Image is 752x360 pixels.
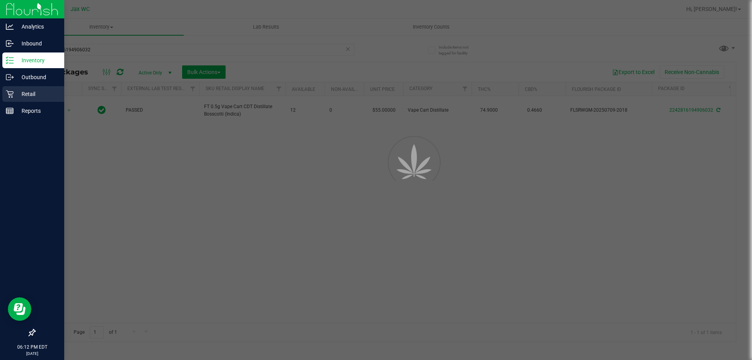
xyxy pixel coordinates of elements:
[6,107,14,115] inline-svg: Reports
[4,351,61,356] p: [DATE]
[14,72,61,82] p: Outbound
[6,90,14,98] inline-svg: Retail
[14,22,61,31] p: Analytics
[6,40,14,47] inline-svg: Inbound
[4,344,61,351] p: 06:12 PM EDT
[14,56,61,65] p: Inventory
[14,89,61,99] p: Retail
[8,297,31,321] iframe: Resource center
[14,39,61,48] p: Inbound
[6,56,14,64] inline-svg: Inventory
[14,106,61,116] p: Reports
[6,23,14,31] inline-svg: Analytics
[6,73,14,81] inline-svg: Outbound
